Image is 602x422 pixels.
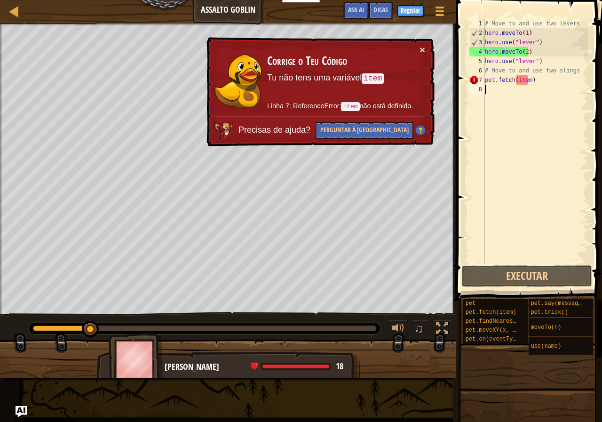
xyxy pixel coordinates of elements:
span: Dicas [373,5,388,14]
button: ♫ [412,320,428,339]
div: 3 [470,38,485,47]
button: Ajustar volume [389,320,408,339]
button: Registar [397,5,423,16]
button: Alternar ecrã inteiro [433,320,451,339]
code: item [341,102,359,111]
p: Linha 7: ReferenceError: não está definido. [267,101,413,111]
img: duck_okar.png [214,54,261,107]
span: use(name) [531,343,562,350]
p: Tu não tens uma variável [267,72,413,84]
div: 1 [469,19,485,28]
button: Ask AI [16,406,27,417]
button: Perguntar à [GEOGRAPHIC_DATA] [316,122,413,139]
div: 2 [470,28,485,38]
img: AI [214,122,233,139]
div: health: 18 / 18 [251,362,343,371]
div: [PERSON_NAME] [165,361,350,373]
h3: Corrige o Teu Código [267,55,413,68]
img: thang_avatar_frame.png [109,333,163,385]
span: ♫ [414,321,424,335]
span: pet.findNearestByType(type) [466,318,557,325]
div: 6 [469,66,485,75]
span: pet.fetch(item) [466,309,516,316]
span: Ask AI [348,5,364,14]
button: Executar [462,265,592,287]
span: pet.moveXY(x, y) [466,327,520,334]
span: pet [466,300,476,307]
span: 18 [336,360,343,372]
span: pet.say(message) [531,300,585,307]
div: 4 [469,47,485,56]
button: Ask AI [343,2,369,19]
button: Mostrar o menu do jogo [428,2,451,24]
span: pet.on(eventType, handler) [466,336,554,342]
span: moveTo(n) [531,324,562,331]
div: 5 [469,56,485,66]
span: pet.trick() [531,309,568,316]
code: item [362,73,384,84]
div: 7 [469,75,485,85]
button: × [420,45,425,55]
div: 8 [469,85,485,94]
img: Hint [416,126,425,135]
span: Precisas de ajuda? [238,125,313,135]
